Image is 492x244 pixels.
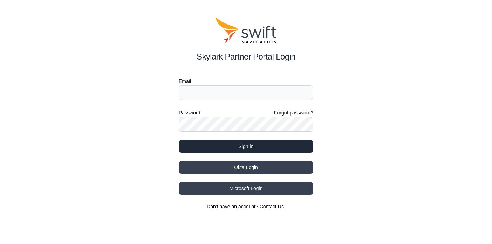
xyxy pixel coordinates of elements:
[179,161,313,174] button: Okta Login
[179,182,313,195] button: Microsoft Login
[179,140,313,153] button: Sign in
[179,50,313,63] h2: Skylark Partner Portal Login
[274,109,313,116] a: Forgot password?
[179,77,313,85] label: Email
[179,203,313,210] section: Don't have an account?
[260,204,284,209] a: Contact Us
[179,109,200,117] label: Password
